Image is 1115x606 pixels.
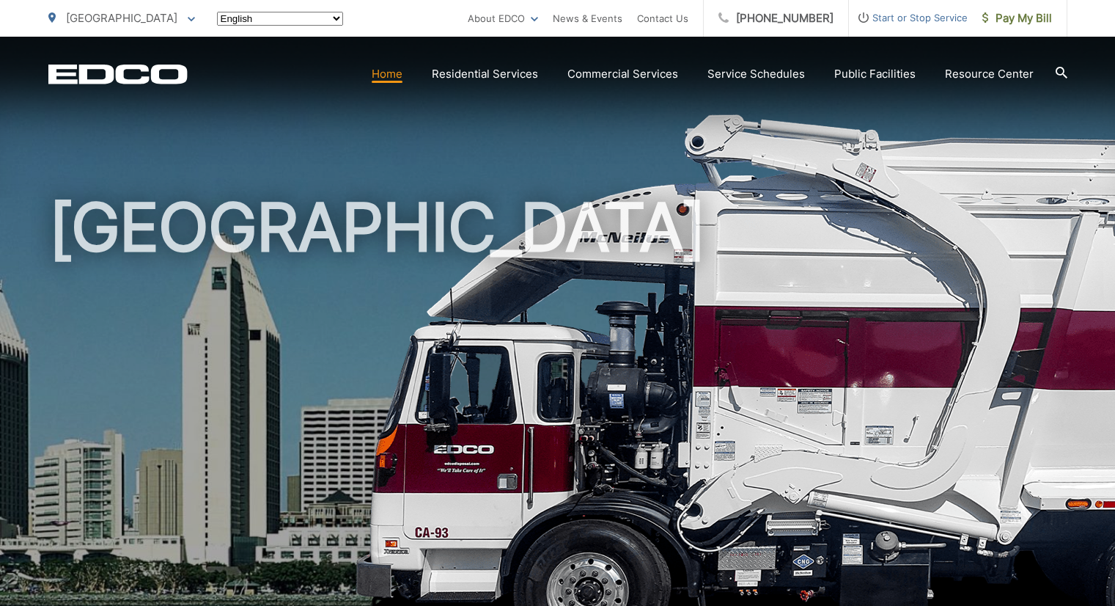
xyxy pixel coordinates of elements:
a: Commercial Services [567,65,678,83]
select: Select a language [217,12,343,26]
a: News & Events [553,10,622,27]
a: Residential Services [432,65,538,83]
a: Public Facilities [834,65,916,83]
a: EDCD logo. Return to the homepage. [48,64,188,84]
a: Resource Center [945,65,1034,83]
a: Service Schedules [707,65,805,83]
span: Pay My Bill [982,10,1052,27]
a: Contact Us [637,10,688,27]
a: Home [372,65,402,83]
span: [GEOGRAPHIC_DATA] [66,11,177,25]
a: About EDCO [468,10,538,27]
